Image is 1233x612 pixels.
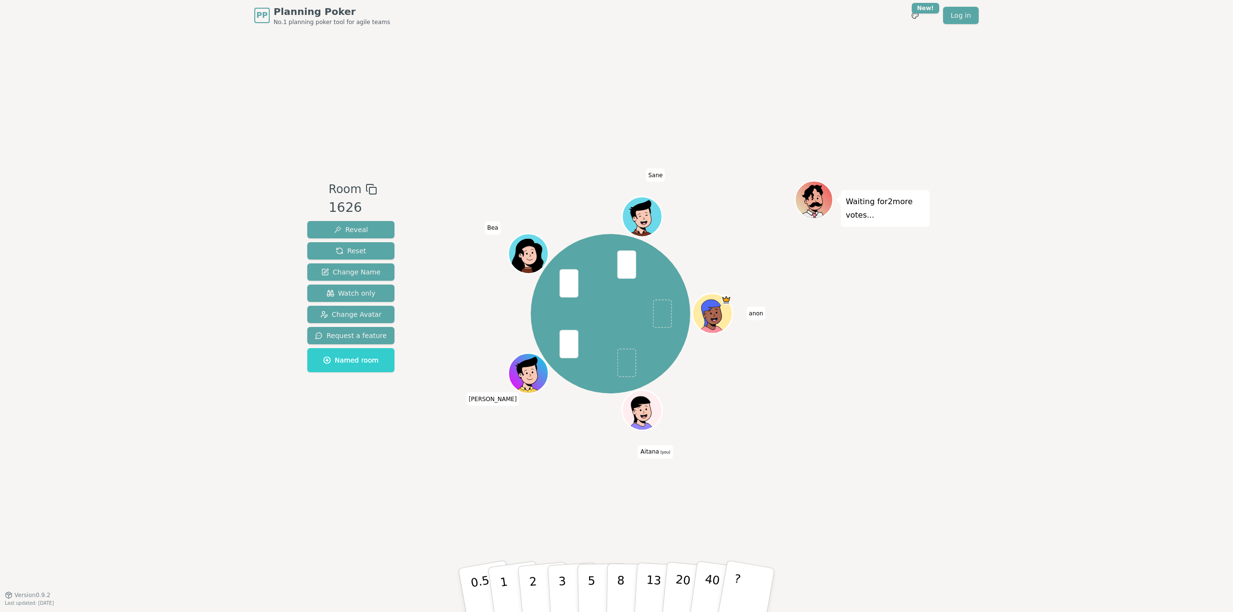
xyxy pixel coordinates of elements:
span: Click to change your name [747,307,766,320]
a: PPPlanning PokerNo.1 planning poker tool for agile teams [254,5,390,26]
button: Change Name [307,263,394,281]
span: Version 0.9.2 [14,591,51,599]
span: Named room [323,355,379,365]
span: (you) [659,451,670,455]
a: Log in [943,7,979,24]
span: PP [256,10,267,21]
button: Reset [307,242,394,260]
p: Waiting for 2 more votes... [846,195,925,222]
button: Named room [307,348,394,372]
span: Request a feature [315,331,387,340]
button: Request a feature [307,327,394,344]
span: Change Avatar [320,310,382,319]
span: Last updated: [DATE] [5,600,54,606]
button: Watch only [307,285,394,302]
button: Reveal [307,221,394,238]
span: Reveal [334,225,368,234]
button: Click to change your avatar [623,391,661,429]
button: Version0.9.2 [5,591,51,599]
div: 1626 [328,198,377,218]
span: Click to change your name [638,445,673,459]
span: Change Name [321,267,380,277]
span: Watch only [327,288,376,298]
span: No.1 planning poker tool for agile teams [274,18,390,26]
button: Change Avatar [307,306,394,323]
div: New! [912,3,939,13]
span: anon is the host [721,295,731,305]
span: Click to change your name [485,221,500,235]
span: Room [328,181,361,198]
span: Click to change your name [646,169,665,182]
span: Click to change your name [466,392,519,406]
span: Planning Poker [274,5,390,18]
span: Reset [336,246,366,256]
button: New! [906,7,924,24]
